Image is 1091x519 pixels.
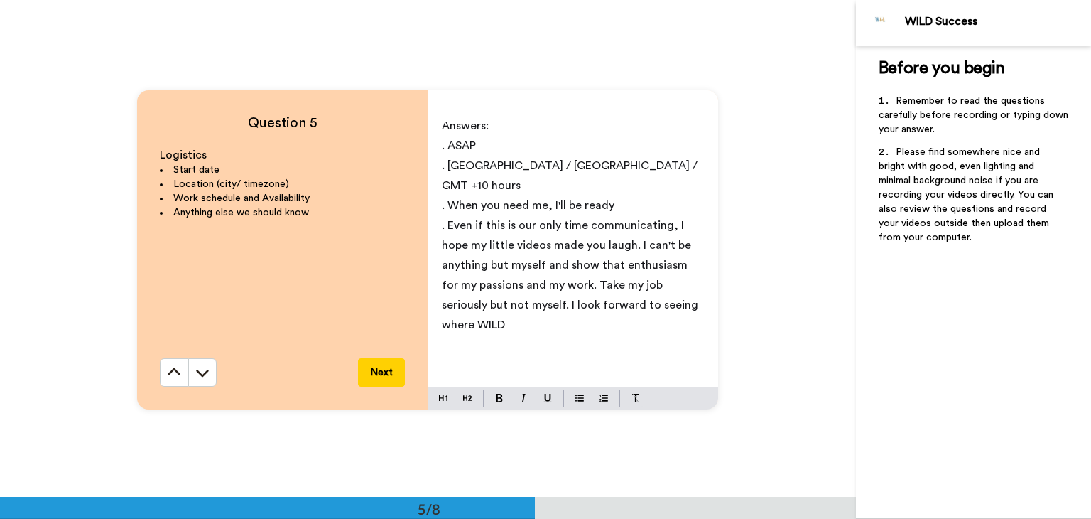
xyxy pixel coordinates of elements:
[442,200,614,211] span: . When you need me, I'll be ready
[442,140,476,151] span: . ASAP
[879,147,1056,242] span: Please find somewhere nice and bright with good, even lighting and minimal background noise if yo...
[631,394,640,402] img: clear-format.svg
[395,499,463,519] div: 5/8
[358,358,405,387] button: Next
[599,392,608,404] img: numbered-block.svg
[879,96,1071,134] span: Remember to read the questions carefully before recording or typing down your answer.
[442,220,701,331] span: . Even if this is our only time communicating, I hope my little videos made you laugh. I can't be...
[442,160,703,191] span: . [GEOGRAPHIC_DATA] / [GEOGRAPHIC_DATA] / GMT +10 hours
[879,60,1004,77] span: Before you begin
[173,193,310,203] span: Work schedule and Availability
[442,120,489,132] span: Answers:
[173,165,219,175] span: Start date
[463,392,472,404] img: heading-two-block.svg
[575,392,584,404] img: bulleted-block.svg
[521,394,526,402] img: italic-mark.svg
[864,6,898,40] img: Profile Image
[160,113,405,133] h4: Question 5
[496,394,503,402] img: bold-mark.svg
[173,208,309,218] span: Anything else we should know
[173,179,289,189] span: Location (city/ timezone)
[160,149,207,161] span: Logistics
[905,15,1090,28] div: WILD Success
[543,394,552,402] img: underline-mark.svg
[439,392,447,404] img: heading-one-block.svg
